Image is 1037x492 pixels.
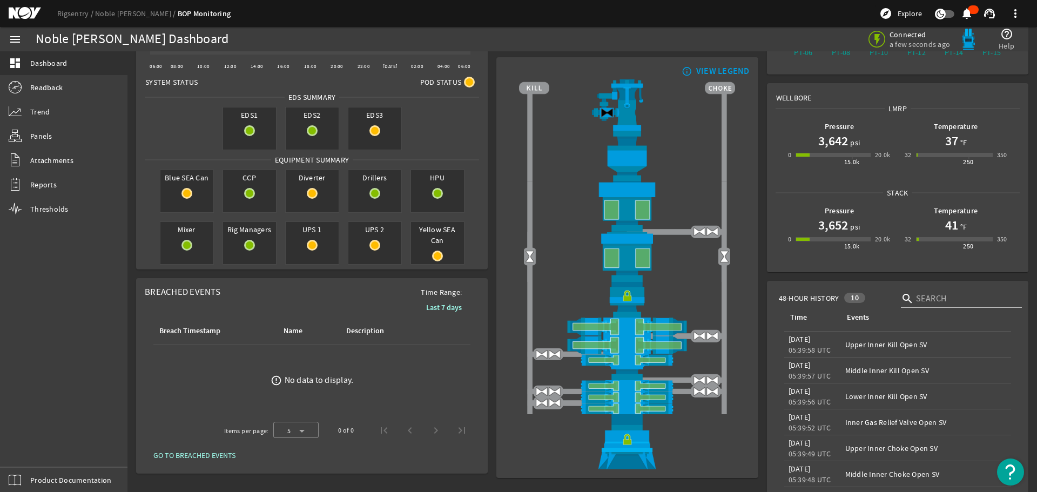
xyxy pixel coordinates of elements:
legacy-datetime-component: [DATE] [789,360,811,370]
span: EDS3 [348,107,401,123]
div: 0 [788,150,791,160]
div: Description [346,325,384,337]
span: UPS 2 [348,222,401,237]
div: 20.0k [875,150,891,160]
img: PipeRamOpen.png [519,354,735,366]
img: RiserAdapter.png [519,79,735,131]
img: ValveOpen.png [548,396,561,409]
span: UPS 1 [286,222,339,237]
span: EDS SUMMARY [285,92,340,103]
text: 02:00 [411,63,423,70]
mat-icon: error_outline [271,375,282,386]
b: Temperature [934,122,978,132]
img: PipeRamOpen.png [519,380,735,392]
text: 14:00 [251,63,263,70]
span: Pod Status [420,77,462,87]
h1: 37 [945,132,958,150]
button: more_vert [1002,1,1028,26]
legacy-datetime-component: 05:39:48 UTC [789,475,831,484]
img: ValveOpen.png [706,225,719,238]
mat-icon: notifications [960,7,973,20]
span: Breached Events [145,286,220,298]
div: Upper Inner Kill Open SV [845,339,1007,350]
img: Valve2Open.png [523,250,536,263]
h1: 3,652 [818,217,848,234]
div: PT-10 [862,47,895,58]
div: 32 [905,150,912,160]
span: Equipment Summary [271,154,353,165]
legacy-datetime-component: [DATE] [789,386,811,396]
img: PipeRamOpen.png [519,403,735,414]
span: Thresholds [30,204,69,214]
span: Mixer [160,222,213,237]
div: 15.0k [844,157,860,167]
span: Drillers [348,170,401,185]
i: search [901,292,914,305]
text: 20:00 [331,63,343,70]
h1: 3,642 [818,132,848,150]
legacy-datetime-component: [DATE] [789,412,811,422]
span: Connected [890,30,950,39]
div: Time [790,312,807,323]
div: Events [845,312,1002,323]
div: 250 [963,241,973,252]
div: PT-06 [787,47,820,58]
span: Help [999,41,1014,51]
img: ValveOpen.png [693,374,706,387]
b: Pressure [825,206,854,216]
mat-icon: info_outline [679,67,692,76]
span: Attachments [30,155,73,166]
span: psi [848,221,860,232]
img: ShearRamOpen.png [519,336,735,354]
img: UpperAnnularOpen.png [519,181,735,232]
img: ValveOpen.png [693,225,706,238]
span: LMRP [885,103,911,114]
button: Explore [875,5,926,22]
span: Yellow SEA Can [411,222,464,248]
img: ValveOpen.png [693,385,706,398]
button: Open Resource Center [997,459,1024,486]
div: 0 of 0 [338,425,354,436]
div: Noble [PERSON_NAME] Dashboard [36,34,228,45]
button: Last 7 days [418,298,470,317]
span: Trend [30,106,50,117]
span: CCP [223,170,276,185]
span: Time Range: [412,287,470,298]
b: Pressure [825,122,854,132]
legacy-datetime-component: 05:39:58 UTC [789,345,831,355]
text: 16:00 [277,63,289,70]
input: Search [916,292,1013,305]
mat-icon: dashboard [9,57,22,70]
div: VIEW LEGEND [696,66,750,77]
img: Valve2Close.png [601,106,614,119]
text: [DATE] [383,63,398,70]
div: Events [847,312,869,323]
div: Inner Gas Relief Valve Open SV [845,417,1007,428]
a: Rigsentry [57,9,95,18]
div: Breach Timestamp [159,325,220,337]
div: 350 [997,150,1007,160]
mat-icon: support_agent [983,7,996,20]
text: 18:00 [304,63,317,70]
span: psi [848,137,860,148]
div: PT-15 [975,47,1008,58]
div: Lower Inner Kill Open SV [845,391,1007,402]
img: BopBodyShearBottom.png [519,366,735,380]
span: HPU [411,170,464,185]
img: WellheadConnectorLock.png [519,414,735,469]
a: BOP Monitoring [178,9,231,19]
legacy-datetime-component: 05:39:52 UTC [789,423,831,433]
a: Noble [PERSON_NAME] [95,9,178,18]
span: System Status [145,77,198,87]
legacy-datetime-component: 05:39:57 UTC [789,371,831,381]
span: GO TO BREACHED EVENTS [153,450,235,461]
span: EDS2 [286,107,339,123]
img: ValveOpen.png [706,329,719,342]
text: 06:00 [150,63,162,70]
img: ValveOpen.png [693,329,706,342]
span: Diverter [286,170,339,185]
img: RiserConnectorLock.png [519,282,735,318]
span: Panels [30,131,52,141]
div: 10 [844,293,865,303]
span: 48-Hour History [779,293,839,304]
